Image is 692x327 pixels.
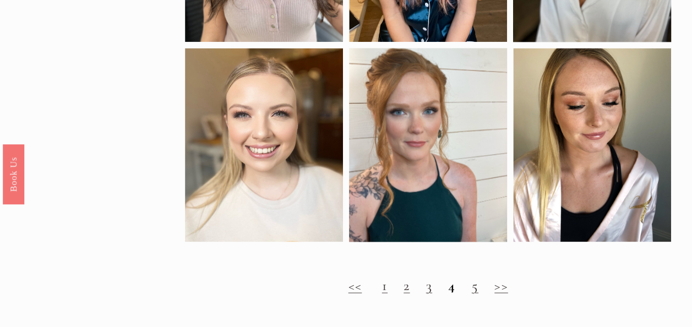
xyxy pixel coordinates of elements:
a: 5 [472,276,478,293]
a: 3 [426,276,432,293]
a: >> [494,276,508,293]
a: << [348,276,362,293]
strong: 4 [448,276,455,293]
a: 1 [382,276,388,293]
a: Book Us [3,144,24,204]
a: 2 [404,276,410,293]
